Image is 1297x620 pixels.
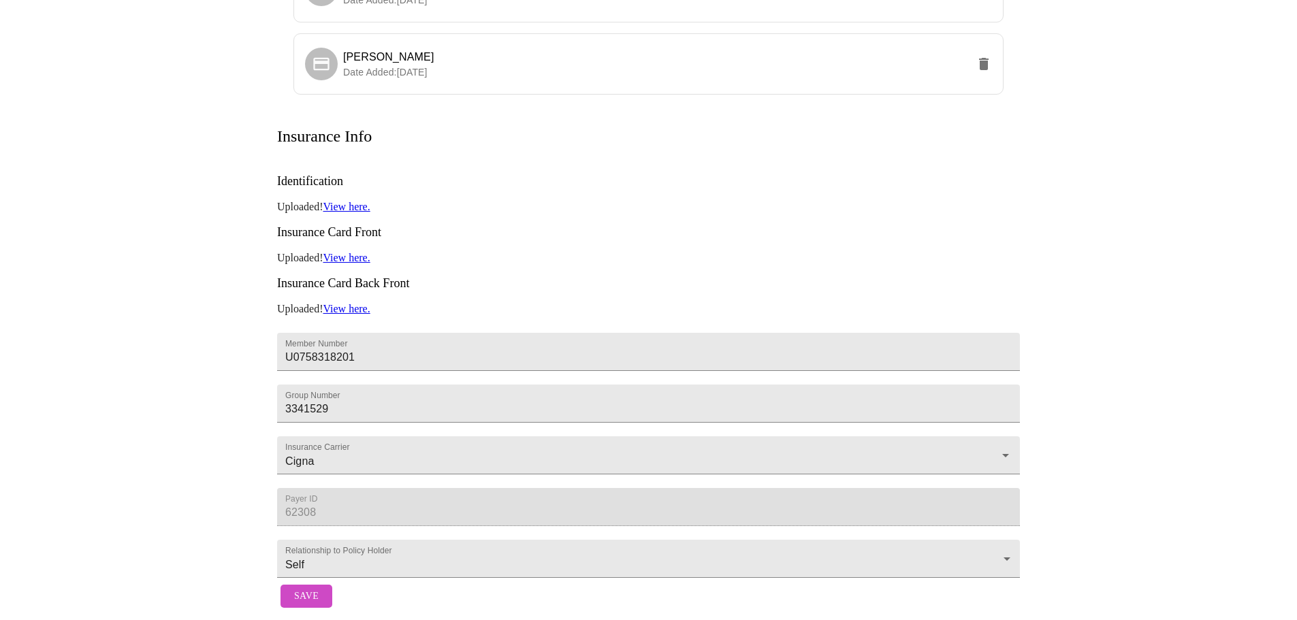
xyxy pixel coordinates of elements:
[294,588,319,605] span: Save
[343,67,428,78] span: Date Added: [DATE]
[967,48,1000,80] button: delete
[323,252,370,263] a: View here.
[277,276,1020,291] h3: Insurance Card Back Front
[996,446,1015,465] button: Open
[277,201,1020,213] p: Uploaded!
[323,201,370,212] a: View here.
[277,303,1020,315] p: Uploaded!
[277,252,1020,264] p: Uploaded!
[277,174,1020,189] h3: Identification
[277,225,1020,240] h3: Insurance Card Front
[323,303,370,314] a: View here.
[277,127,372,146] h3: Insurance Info
[277,540,1020,578] div: Self
[281,585,332,608] button: Save
[343,51,434,63] span: [PERSON_NAME]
